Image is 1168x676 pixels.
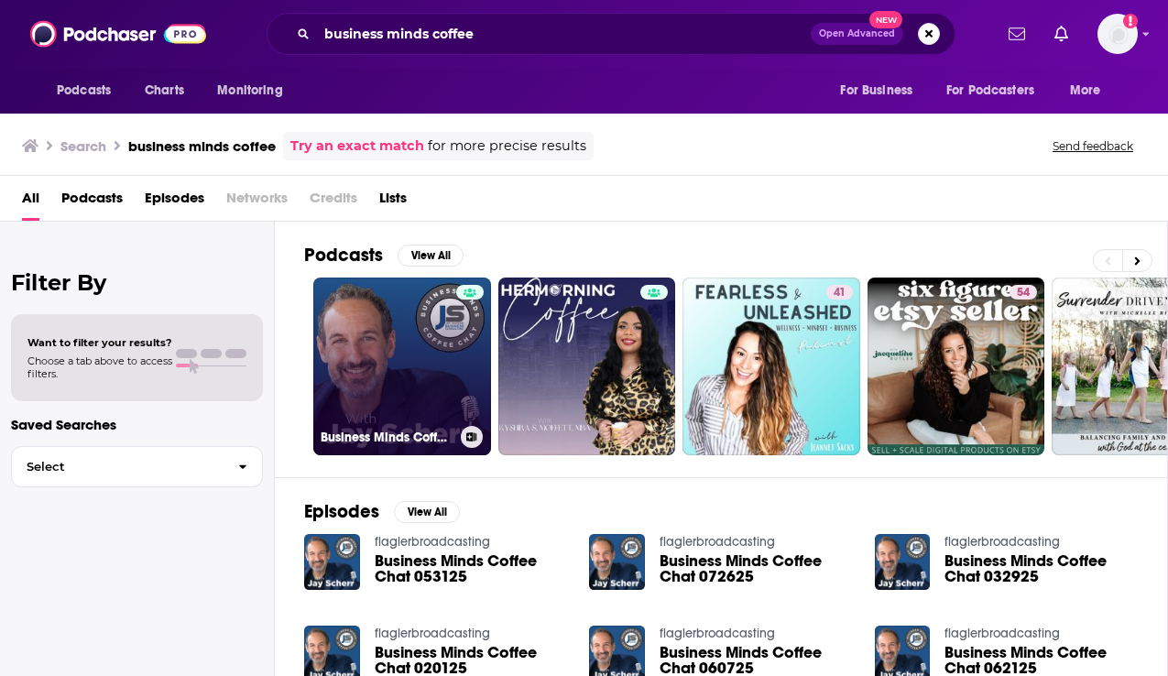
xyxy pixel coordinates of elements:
h3: Business Minds Coffee Chat [321,430,453,445]
button: open menu [934,73,1061,108]
span: More [1070,78,1101,104]
span: For Business [840,78,912,104]
a: flaglerbroadcasting [944,626,1060,641]
svg: Add a profile image [1123,14,1138,28]
button: Select [11,446,263,487]
a: Try an exact match [290,136,424,157]
h2: Filter By [11,269,263,296]
h2: Episodes [304,500,379,523]
a: flaglerbroadcasting [944,534,1060,550]
a: Business Minds Coffee Chat 053125 [375,553,568,584]
a: Business Minds Coffee Chat 062125 [944,645,1138,676]
img: Podchaser - Follow, Share and Rate Podcasts [30,16,206,51]
a: Episodes [145,183,204,221]
a: Business Minds Coffee Chat 060725 [660,645,853,676]
a: Business Minds Coffee Chat [313,278,491,455]
a: Show notifications dropdown [1047,18,1075,49]
span: Credits [310,183,357,221]
input: Search podcasts, credits, & more... [317,19,811,49]
span: for more precise results [428,136,586,157]
button: View All [394,501,460,523]
a: EpisodesView All [304,500,460,523]
button: open menu [827,73,935,108]
a: Charts [133,73,195,108]
span: Logged in as alignPR [1097,14,1138,54]
p: Saved Searches [11,416,263,433]
span: Podcasts [57,78,111,104]
img: User Profile [1097,14,1138,54]
button: Send feedback [1047,138,1139,154]
a: 41 [826,285,853,300]
button: View All [398,245,464,267]
span: Open Advanced [819,29,895,38]
button: Show profile menu [1097,14,1138,54]
a: All [22,183,39,221]
a: Lists [379,183,407,221]
span: 54 [1017,284,1030,302]
div: Search podcasts, credits, & more... [267,13,955,55]
span: Monitoring [217,78,282,104]
span: Charts [145,78,184,104]
a: flaglerbroadcasting [660,626,775,641]
h3: Search [60,137,106,155]
span: Want to filter your results? [27,336,172,349]
img: Business Minds Coffee Chat 032925 [875,534,931,590]
a: 54 [868,278,1045,455]
h3: business minds coffee [128,137,276,155]
a: Show notifications dropdown [1001,18,1032,49]
a: PodcastsView All [304,244,464,267]
h2: Podcasts [304,244,383,267]
a: 41 [682,278,860,455]
img: Business Minds Coffee Chat 053125 [304,534,360,590]
a: flaglerbroadcasting [660,534,775,550]
span: Choose a tab above to access filters. [27,354,172,380]
button: open menu [204,73,306,108]
span: 41 [834,284,846,302]
a: Business Minds Coffee Chat 020125 [375,645,568,676]
img: Business Minds Coffee Chat 072625 [589,534,645,590]
button: Open AdvancedNew [811,23,903,45]
a: Podcasts [61,183,123,221]
span: For Podcasters [946,78,1034,104]
button: open menu [1057,73,1124,108]
a: Business Minds Coffee Chat 032925 [944,553,1138,584]
a: flaglerbroadcasting [375,534,490,550]
a: 54 [1010,285,1037,300]
button: open menu [44,73,135,108]
a: Business Minds Coffee Chat 072625 [660,553,853,584]
a: flaglerbroadcasting [375,626,490,641]
span: Select [12,461,224,473]
span: Networks [226,183,288,221]
span: New [869,11,902,28]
